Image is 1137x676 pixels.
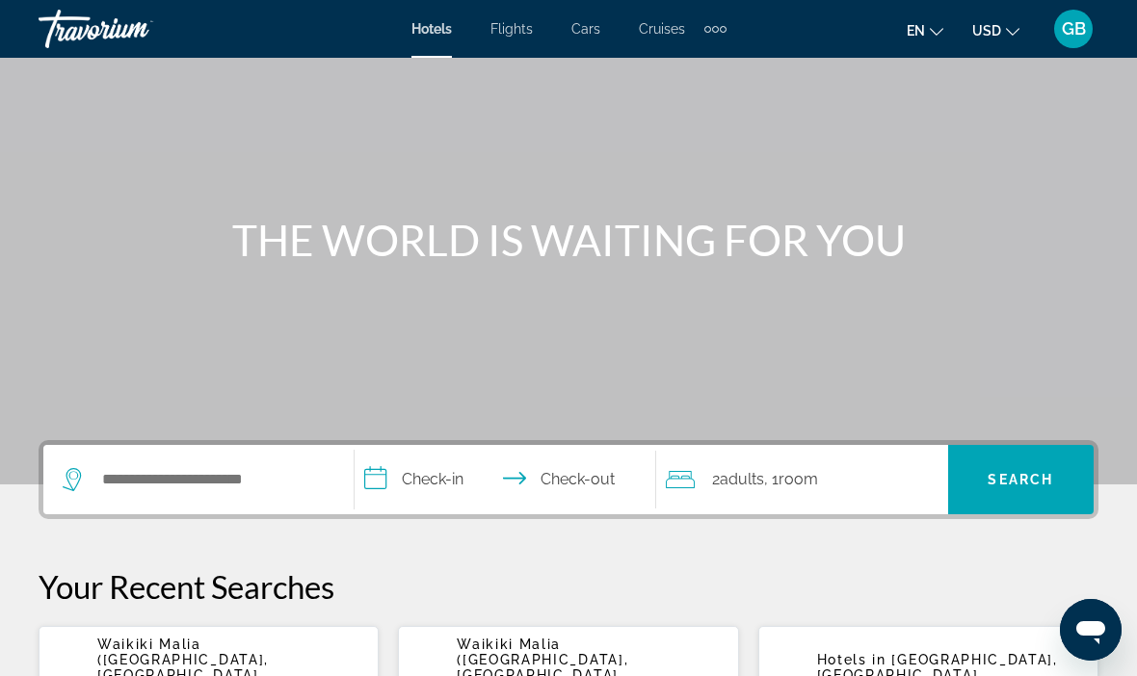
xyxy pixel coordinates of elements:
[1062,19,1086,39] span: GB
[972,23,1001,39] span: USD
[704,13,727,44] button: Extra navigation items
[1060,599,1122,661] iframe: Button to launch messaging window
[490,21,533,37] a: Flights
[720,470,764,488] span: Adults
[907,23,925,39] span: en
[571,21,600,37] a: Cars
[764,466,818,493] span: , 1
[972,16,1019,44] button: Change currency
[39,4,231,54] a: Travorium
[39,567,1098,606] p: Your Recent Searches
[907,16,943,44] button: Change language
[355,445,656,514] button: Check in and out dates
[207,215,930,265] h1: THE WORLD IS WAITING FOR YOU
[656,445,948,514] button: Travelers: 2 adults, 0 children
[988,472,1053,487] span: Search
[779,470,818,488] span: Room
[639,21,685,37] a: Cruises
[43,445,1094,514] div: Search widget
[817,652,886,667] span: Hotels in
[1048,9,1098,49] button: User Menu
[948,445,1094,514] button: Search
[712,466,764,493] span: 2
[411,21,452,37] a: Hotels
